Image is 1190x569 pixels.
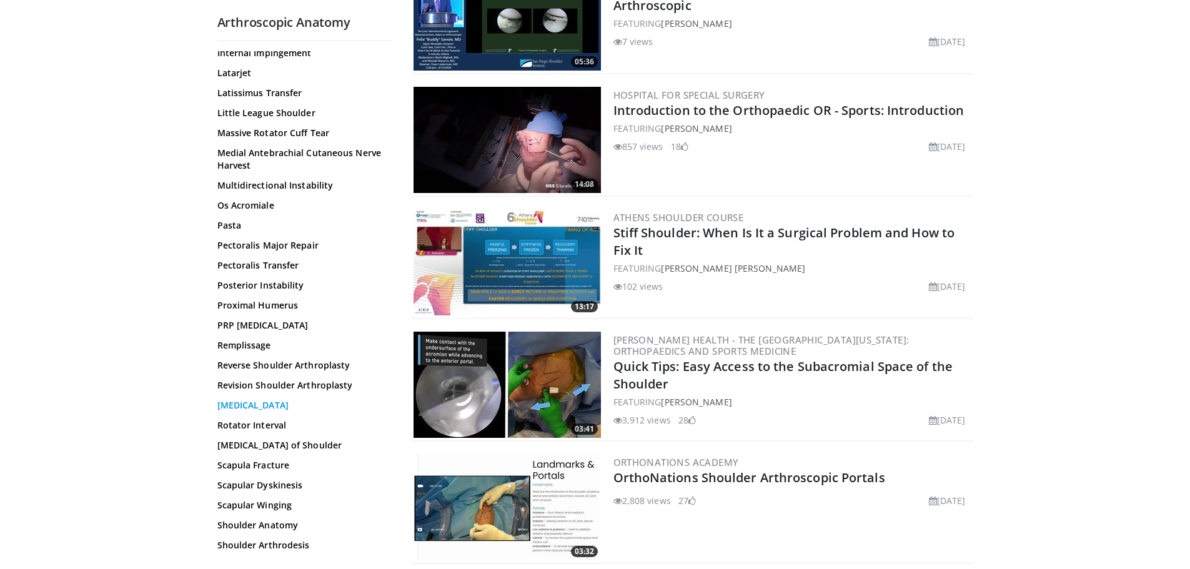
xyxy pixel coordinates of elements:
[613,102,964,119] a: Introduction to the Orthopaedic OR - Sports: Introduction
[613,358,953,392] a: Quick Tips: Easy Access to the Subacromial Space of the Shoulder
[217,47,386,59] a: Internal Impingement
[217,219,386,232] a: Pasta
[414,332,601,438] img: 5e159da1-f0f5-4151-a7bd-50be90a0d6a8.300x170_q85_crop-smart_upscale.jpg
[217,127,386,139] a: Massive Rotator Cuff Tear
[217,299,386,312] a: Proximal Humerus
[929,140,966,153] li: [DATE]
[929,413,966,427] li: [DATE]
[217,87,386,99] a: Latissimus Transfer
[613,140,663,153] li: 857 views
[929,280,966,293] li: [DATE]
[661,262,805,274] a: [PERSON_NAME] [PERSON_NAME]
[613,224,955,259] a: Stiff Shoulder: When Is It a Surgical Problem and How to Fix It
[217,67,386,79] a: Latarjet
[613,280,663,293] li: 102 views
[613,334,910,357] a: [PERSON_NAME] Health - The [GEOGRAPHIC_DATA][US_STATE]: Orthopaedics and Sports Medicine
[217,199,386,212] a: Os Acromiale
[217,439,386,452] a: [MEDICAL_DATA] of Shoulder
[217,539,386,552] a: Shoulder Arthrodesis
[217,14,392,31] h2: Arthroscopic Anatomy
[929,35,966,48] li: [DATE]
[217,147,386,172] a: Medial Antebrachial Cutaneous Nerve Harvest
[414,209,601,315] a: 13:17
[678,413,696,427] li: 28
[613,17,971,30] div: FEATURING
[613,211,744,224] a: Athens Shoulder Course
[661,396,731,408] a: [PERSON_NAME]
[217,339,386,352] a: Remplissage
[217,279,386,292] a: Posterior Instability
[613,262,971,275] div: FEATURING
[217,499,386,512] a: Scapular Winging
[217,459,386,472] a: Scapula Fracture
[217,479,386,492] a: Scapular Dyskinesis
[571,301,598,312] span: 13:17
[613,89,765,101] a: Hospital for Special Surgery
[661,122,731,134] a: [PERSON_NAME]
[613,494,671,507] li: 2,808 views
[571,423,598,435] span: 03:41
[217,319,386,332] a: PRP [MEDICAL_DATA]
[414,87,601,193] img: 6b9db258-5049-4792-8a26-f892aa3934cc.300x170_q85_crop-smart_upscale.jpg
[678,494,696,507] li: 27
[613,122,971,135] div: FEATURING
[217,107,386,119] a: Little League Shoulder
[613,395,971,408] div: FEATURING
[571,179,598,190] span: 14:08
[217,519,386,532] a: Shoulder Anatomy
[217,399,386,412] a: [MEDICAL_DATA]
[217,379,386,392] a: Revision Shoulder Arthroplasty
[217,179,386,192] a: Multidirectional Instability
[661,17,731,29] a: [PERSON_NAME]
[414,332,601,438] a: 03:41
[217,239,386,252] a: Pectoralis Major Repair
[613,35,653,48] li: 7 views
[414,209,601,315] img: 96d52da9-2713-4d8c-93eb-b1e397429973.300x170_q85_crop-smart_upscale.jpg
[414,454,601,560] img: b272780e-e314-4148-adc9-6d35b5668b21.300x170_q85_crop-smart_upscale.jpg
[613,413,671,427] li: 3,912 views
[571,546,598,557] span: 03:32
[217,359,386,372] a: Reverse Shoulder Arthroplasty
[217,419,386,432] a: Rotator Interval
[414,87,601,193] a: 14:08
[217,259,386,272] a: Pectoralis Transfer
[414,454,601,560] a: 03:32
[571,56,598,67] span: 05:36
[613,469,885,486] a: OrthoNations Shoulder Arthroscopic Portals
[929,494,966,507] li: [DATE]
[613,456,739,468] a: OrthoNations Academy
[671,140,688,153] li: 18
